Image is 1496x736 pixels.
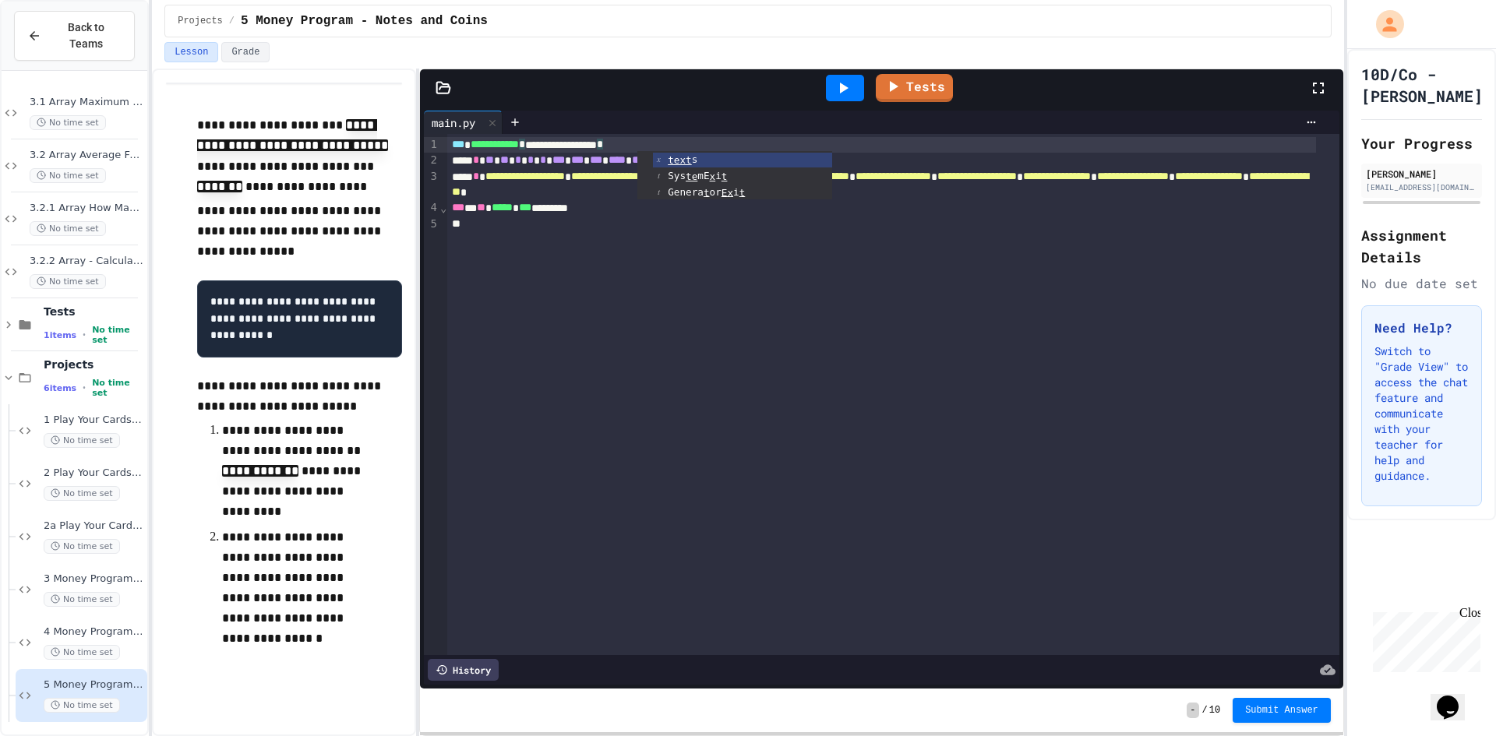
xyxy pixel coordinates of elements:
[30,149,144,162] span: 3.2 Array Average Function
[686,171,697,182] span: te
[30,202,144,215] span: 3.2.1 Array How Many? Function
[44,486,120,501] span: No time set
[704,186,710,198] span: t
[428,659,499,681] div: History
[44,625,144,639] span: 4 Money Program - Pattern Recogniton
[424,217,439,232] div: 5
[1367,606,1480,672] iframe: chat widget
[92,325,144,345] span: No time set
[178,15,223,27] span: Projects
[1233,698,1331,723] button: Submit Answer
[722,186,733,198] span: Ex
[424,137,439,153] div: 1
[44,467,144,480] span: 2 Play Your Cards Right - Improved
[164,42,218,62] button: Lesson
[710,171,716,182] span: x
[424,114,483,131] div: main.py
[44,357,144,372] span: Projects
[92,378,144,398] span: No time set
[30,255,144,268] span: 3.2.2 Array - Calculate MODE Function
[1187,703,1198,718] span: -
[1366,167,1477,181] div: [PERSON_NAME]
[6,6,108,99] div: Chat with us now!Close
[44,678,144,692] span: 5 Money Program - Notes and Coins
[30,274,106,289] span: No time set
[44,572,144,586] span: 3 Money Program - Basic Version
[30,168,106,183] span: No time set
[83,382,86,394] span: •
[668,186,745,198] span: Genera or i
[1202,704,1208,717] span: /
[1431,674,1480,720] iframe: chat widget
[44,330,76,340] span: 1 items
[668,154,691,166] span: text
[739,186,746,198] span: t
[1361,274,1482,293] div: No due date set
[30,96,144,109] span: 3.1 Array Maximum Function
[241,12,488,30] span: 5 Money Program - Notes and Coins
[1209,704,1220,717] span: 10
[30,221,106,236] span: No time set
[424,169,439,201] div: 3
[44,645,120,660] span: No time set
[44,519,144,533] span: 2a Play Your Cards Right - PyGame
[44,592,120,607] span: No time set
[83,329,86,341] span: •
[44,414,144,427] span: 1 Play Your Cards Right - Basic Version
[1360,6,1408,42] div: My Account
[44,433,120,448] span: No time set
[1245,704,1318,717] span: Submit Answer
[1374,343,1469,484] p: Switch to "Grade View" to access the chat feature and communicate with your teacher for help and ...
[439,202,447,214] span: Fold line
[229,15,235,27] span: /
[51,19,122,52] span: Back to Teams
[44,539,120,554] span: No time set
[1374,319,1469,337] h3: Need Help?
[14,11,135,61] button: Back to Teams
[722,171,728,182] span: t
[668,170,727,181] span: Sys mE i
[1366,181,1477,193] div: [EMAIL_ADDRESS][DOMAIN_NAME]
[44,383,76,393] span: 6 items
[44,305,144,319] span: Tests
[424,153,439,168] div: 2
[44,698,120,713] span: No time set
[424,200,439,216] div: 4
[1361,63,1483,107] h1: 10D/Co - [PERSON_NAME]
[668,153,697,165] span: s
[424,111,503,134] div: main.py
[221,42,270,62] button: Grade
[1361,224,1482,268] h2: Assignment Details
[1361,132,1482,154] h2: Your Progress
[637,151,832,199] ul: Completions
[876,74,953,102] a: Tests
[30,115,106,130] span: No time set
